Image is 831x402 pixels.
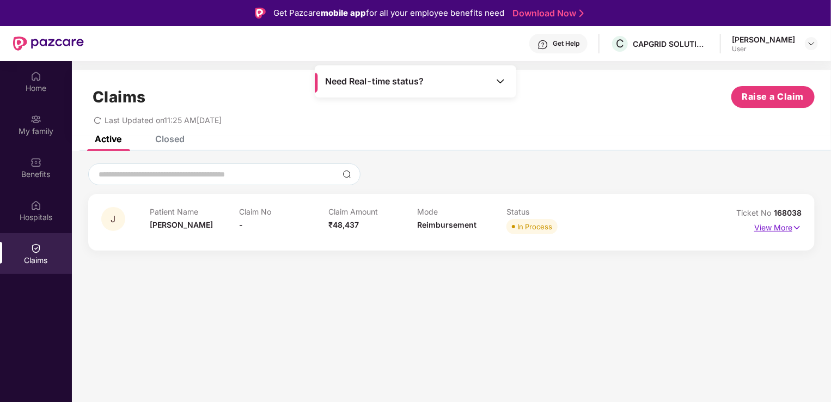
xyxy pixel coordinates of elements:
img: Stroke [579,8,584,19]
p: Claim Amount [328,207,418,216]
span: redo [94,115,101,125]
span: J [111,215,116,224]
img: svg+xml;base64,PHN2ZyB3aWR0aD0iMjAiIGhlaWdodD0iMjAiIHZpZXdCb3g9IjAgMCAyMCAyMCIgZmlsbD0ibm9uZSIgeG... [30,114,41,125]
img: svg+xml;base64,PHN2ZyBpZD0iU2VhcmNoLTMyeDMyIiB4bWxucz0iaHR0cDovL3d3dy53My5vcmcvMjAwMC9zdmciIHdpZH... [343,170,351,179]
h1: Claims [93,88,146,106]
img: Logo [255,8,266,19]
span: Reimbursement [417,220,476,229]
img: Toggle Icon [495,76,506,87]
div: User [732,45,795,53]
span: C [616,37,624,50]
strong: mobile app [321,8,366,18]
a: Download Now [512,8,581,19]
p: View More [754,219,802,234]
span: Need Real-time status? [325,76,424,87]
img: svg+xml;base64,PHN2ZyBpZD0iQmVuZWZpdHMiIHhtbG5zPSJodHRwOi8vd3d3LnczLm9yZy8yMDAwL3N2ZyIgd2lkdGg9Ij... [30,157,41,168]
img: New Pazcare Logo [13,36,84,51]
div: [PERSON_NAME] [732,34,795,45]
p: Patient Name [150,207,239,216]
div: Closed [155,133,185,144]
span: ₹48,437 [328,220,359,229]
p: Claim No [239,207,328,216]
p: Status [506,207,596,216]
span: 168038 [774,208,802,217]
div: In Process [517,221,552,232]
div: CAPGRID SOLUTIONS PRIVATE LIMITED [633,39,709,49]
img: svg+xml;base64,PHN2ZyBpZD0iRHJvcGRvd24tMzJ4MzIiIHhtbG5zPSJodHRwOi8vd3d3LnczLm9yZy8yMDAwL3N2ZyIgd2... [807,39,816,48]
img: svg+xml;base64,PHN2ZyBpZD0iSG9tZSIgeG1sbnM9Imh0dHA6Ly93d3cudzMub3JnLzIwMDAvc3ZnIiB3aWR0aD0iMjAiIG... [30,71,41,82]
span: Ticket No [736,208,774,217]
button: Raise a Claim [731,86,815,108]
img: svg+xml;base64,PHN2ZyBpZD0iSG9zcGl0YWxzIiB4bWxucz0iaHR0cDovL3d3dy53My5vcmcvMjAwMC9zdmciIHdpZHRoPS... [30,200,41,211]
img: svg+xml;base64,PHN2ZyB4bWxucz0iaHR0cDovL3d3dy53My5vcmcvMjAwMC9zdmciIHdpZHRoPSIxNyIgaGVpZ2h0PSIxNy... [792,222,802,234]
span: - [239,220,243,229]
span: Raise a Claim [742,90,804,103]
div: Get Pazcare for all your employee benefits need [273,7,504,20]
span: Last Updated on 11:25 AM[DATE] [105,115,222,125]
span: [PERSON_NAME] [150,220,213,229]
div: Get Help [553,39,579,48]
img: svg+xml;base64,PHN2ZyBpZD0iSGVscC0zMngzMiIgeG1sbnM9Imh0dHA6Ly93d3cudzMub3JnLzIwMDAvc3ZnIiB3aWR0aD... [537,39,548,50]
img: svg+xml;base64,PHN2ZyBpZD0iQ2xhaW0iIHhtbG5zPSJodHRwOi8vd3d3LnczLm9yZy8yMDAwL3N2ZyIgd2lkdGg9IjIwIi... [30,243,41,254]
div: Active [95,133,121,144]
p: Mode [417,207,506,216]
